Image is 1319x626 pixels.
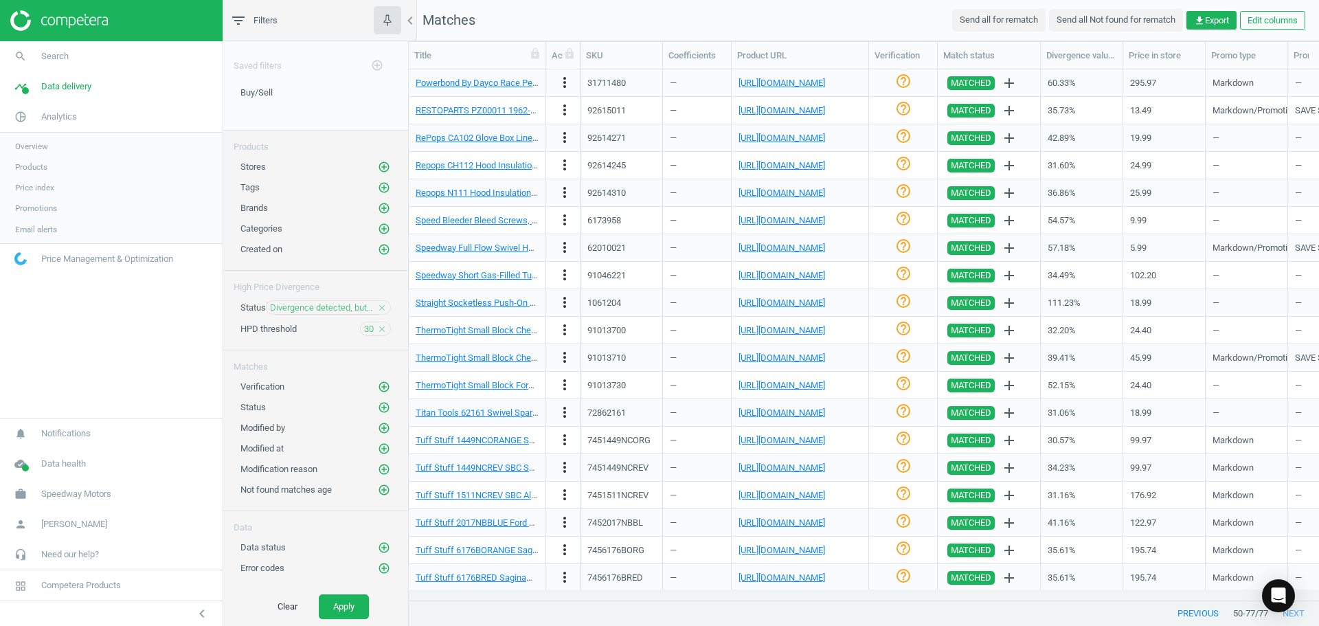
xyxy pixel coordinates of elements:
button: add [997,511,1021,535]
i: add [1001,377,1017,394]
i: more_vert [556,459,573,476]
i: add_circle_outline [378,541,390,554]
div: 35.73% [1048,98,1116,122]
span: Products [15,161,47,172]
div: 6173958 [587,214,621,227]
div: 54.57% [1048,208,1116,232]
i: help_outline [895,320,912,337]
a: [URL][DOMAIN_NAME] [739,243,825,253]
div: Divergence value, % [1046,49,1117,62]
button: Send all for rematch [952,9,1046,31]
button: add_circle_outline [377,483,391,497]
i: more_vert [556,102,573,118]
i: add [1001,322,1017,339]
i: more_vert [556,514,573,530]
span: Buy/Sell [240,87,273,98]
i: more_vert [556,377,573,393]
div: — [670,153,724,177]
div: 92614271 [587,132,626,144]
div: 31.60% [1048,153,1116,177]
button: add_circle_outline [377,222,391,236]
div: Markdown/Promotion [1213,236,1281,260]
div: Products [223,131,408,153]
div: 111.23% [1048,291,1116,315]
a: Tuff Stuff 6176BORANGE Saginaw Power Steering Pump, Keyed, Orange [416,545,697,555]
span: Data delivery [41,80,91,93]
i: cloud_done [8,451,34,477]
i: help_outline [895,183,912,199]
button: add_circle_outline [363,52,391,80]
img: ajHJNr6hYgQAAAAASUVORK5CYII= [10,10,108,31]
i: notifications [8,421,34,447]
i: add [1001,515,1017,531]
button: add_circle_outline [377,243,391,256]
div: Verification [875,49,932,62]
div: 24.99 [1130,153,1198,177]
span: MATCHED [951,241,991,255]
div: Title [414,49,540,62]
div: 31.06% [1048,401,1116,425]
button: Send all Not found for rematch [1049,9,1183,31]
a: RESTOPARTS PZ00011 1962-67 Nova/Chevelle Accelerator Pedal [416,105,669,115]
a: Repops N111 Hood Insulation for 1968-74 Nova Standard Hood [416,188,659,198]
div: Saved filters [223,41,408,80]
a: [URL][DOMAIN_NAME] [739,298,825,308]
i: help_outline [895,155,912,172]
a: [URL][DOMAIN_NAME] [739,133,825,143]
div: — [1213,181,1281,205]
button: more_vert [556,157,573,175]
div: 9.99 [1130,208,1198,232]
button: more_vert [556,377,573,394]
i: more_vert [556,239,573,256]
div: — [670,318,724,342]
button: add [997,456,1021,480]
i: add [1001,185,1017,201]
i: add [1001,75,1017,91]
a: Titan Tools 62161 Swivel Spark Plug Socket Extension, 5/8 Inch Plugs [416,407,686,418]
span: Stores [240,161,266,172]
span: Promotions [15,203,57,214]
i: add [1001,157,1017,174]
a: [URL][DOMAIN_NAME] [739,215,825,225]
button: more_vert [556,404,573,422]
div: Match status [943,49,1035,62]
div: Open Intercom Messenger [1262,579,1295,612]
i: more_vert [556,212,573,228]
a: [URL][DOMAIN_NAME] [739,462,825,473]
i: help_outline [895,265,912,282]
div: 32.20% [1048,318,1116,342]
a: Tuff Stuff 1449NCORANGE SBC Long Cast Iron Water Pump, [GEOGRAPHIC_DATA] [416,435,736,445]
i: chevron_left [402,12,418,29]
div: 18.99 [1130,401,1198,425]
span: [PERSON_NAME] [41,518,107,530]
span: 30 [364,323,374,335]
div: — [670,401,724,425]
button: add_circle_outline [377,380,391,394]
i: add [1001,542,1017,559]
button: more_vert [556,102,573,120]
div: — [1213,263,1281,287]
i: more_vert [556,569,573,585]
span: MATCHED [951,159,991,172]
i: more_vert [556,74,573,91]
div: 5.99 [1130,236,1198,260]
i: get_app [1194,15,1205,26]
div: High Price Divergence [223,271,408,293]
div: Coefficients [668,49,725,62]
span: MATCHED [951,296,991,310]
a: Powerbond By Dayco Race Performance Harmonic Balancer LS [416,78,662,88]
span: MATCHED [951,324,991,337]
div: Price in store [1129,49,1199,62]
button: add_circle_outline [377,181,391,194]
i: help_outline [895,100,912,117]
a: Tuff Stuff 1511NCREV SBC Aluminum Supercool Long Water Pump. Pln [416,490,692,500]
a: [URL][DOMAIN_NAME] [739,517,825,528]
i: close [377,324,387,334]
div: 19.99 [1130,126,1198,150]
span: MATCHED [951,186,991,200]
i: help_outline [895,348,912,364]
span: Data health [41,458,86,470]
div: Markdown/Promotion [1213,346,1281,370]
span: MATCHED [951,76,991,90]
span: Categories [240,223,282,234]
